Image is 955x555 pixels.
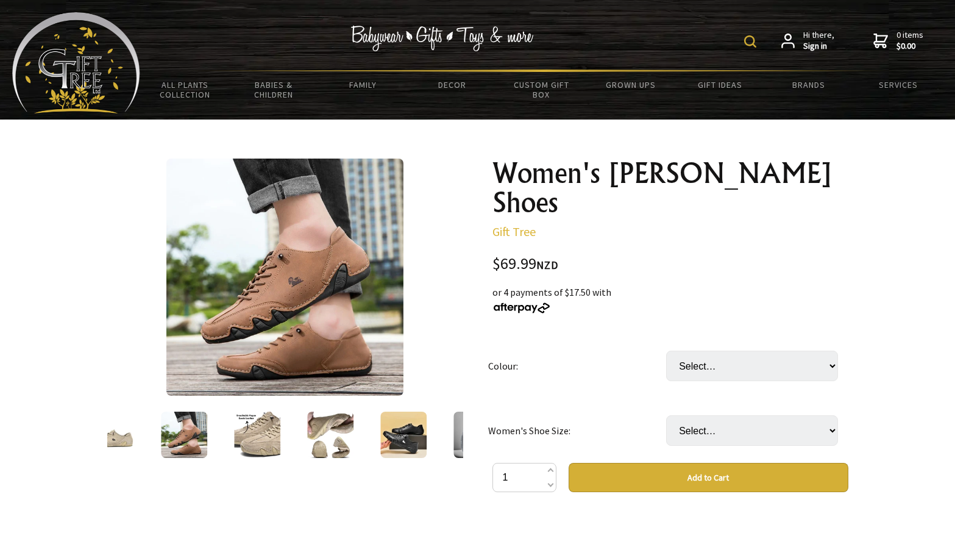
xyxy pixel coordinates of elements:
[319,72,408,98] a: Family
[488,398,666,463] td: Women's Shoe Size:
[803,30,834,51] span: Hi there,
[488,334,666,398] td: Colour:
[492,285,848,314] div: or 4 payments of $17.50 with
[88,412,134,458] img: Women's Aron Barefoot Shoes
[492,224,536,239] a: Gift Tree
[497,72,586,107] a: Custom Gift Box
[453,412,500,458] img: Women's Aron Barefoot Shoes
[307,412,353,458] img: Women's Aron Barefoot Shoes
[492,159,848,217] h1: Women's [PERSON_NAME] Shoes
[536,258,558,272] span: NZD
[569,463,848,492] button: Add to Cart
[896,29,923,51] span: 0 items
[161,412,207,458] img: Women's Aron Barefoot Shoes
[586,72,675,98] a: Grown Ups
[351,26,534,51] img: Babywear - Gifts - Toys & more
[854,72,943,98] a: Services
[764,72,853,98] a: Brands
[873,30,923,51] a: 0 items$0.00
[229,72,318,107] a: Babies & Children
[744,35,756,48] img: product search
[675,72,764,98] a: Gift Ideas
[896,41,923,52] strong: $0.00
[408,72,497,98] a: Decor
[380,412,427,458] img: Women's Aron Barefoot Shoes
[492,256,848,273] div: $69.99
[166,159,403,396] img: Women's Aron Barefoot Shoes
[781,30,834,51] a: Hi there,Sign in
[803,41,834,52] strong: Sign in
[492,303,551,313] img: Afterpay
[140,72,229,107] a: All Plants Collection
[12,12,140,113] img: Babyware - Gifts - Toys and more...
[234,412,280,458] img: Women's Aron Barefoot Shoes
